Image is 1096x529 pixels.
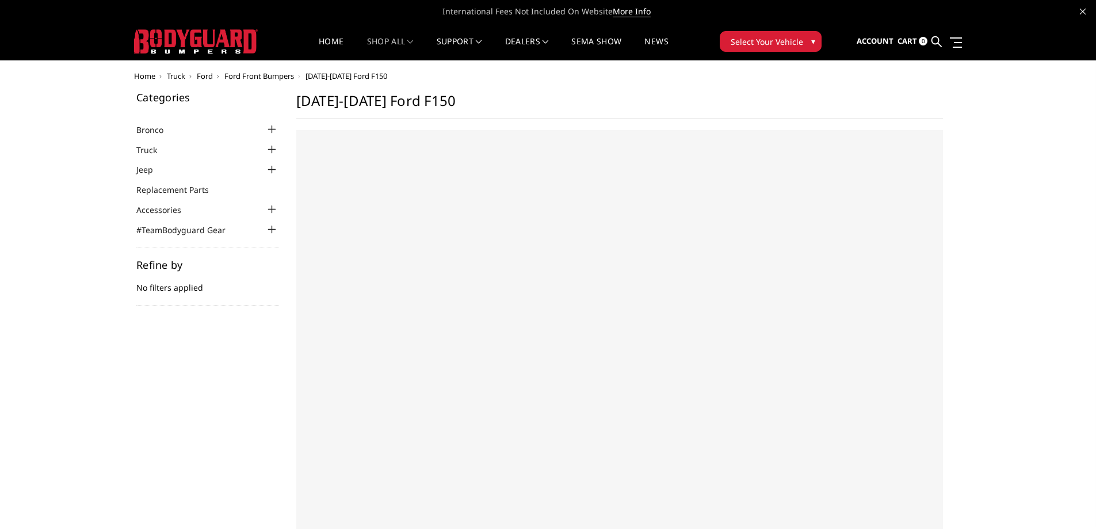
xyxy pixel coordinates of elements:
a: Support [437,37,482,60]
a: Truck [167,71,185,81]
div: No filters applied [136,260,279,306]
span: Cart [898,36,917,46]
a: Ford Front Bumpers [224,71,294,81]
a: Replacement Parts [136,184,223,196]
a: Home [319,37,343,60]
a: Home [134,71,155,81]
span: Account [857,36,893,46]
img: BODYGUARD BUMPERS [134,29,258,54]
a: Account [857,26,893,57]
span: Select Your Vehicle [731,36,803,48]
h5: Categories [136,92,279,102]
a: Ford [197,71,213,81]
a: Accessories [136,204,196,216]
a: Bronco [136,124,178,136]
a: shop all [367,37,414,60]
a: More Info [613,6,651,17]
a: #TeamBodyguard Gear [136,224,240,236]
span: [DATE]-[DATE] Ford F150 [305,71,387,81]
a: News [644,37,668,60]
a: Cart 0 [898,26,927,57]
span: 0 [919,37,927,45]
iframe: Chat Widget [1038,474,1096,529]
a: Jeep [136,163,167,176]
a: Dealers [505,37,549,60]
h1: [DATE]-[DATE] Ford F150 [296,92,943,119]
h5: Refine by [136,260,279,270]
button: Select Your Vehicle [720,31,822,52]
a: Truck [136,144,171,156]
span: ▾ [811,35,815,47]
a: SEMA Show [571,37,621,60]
